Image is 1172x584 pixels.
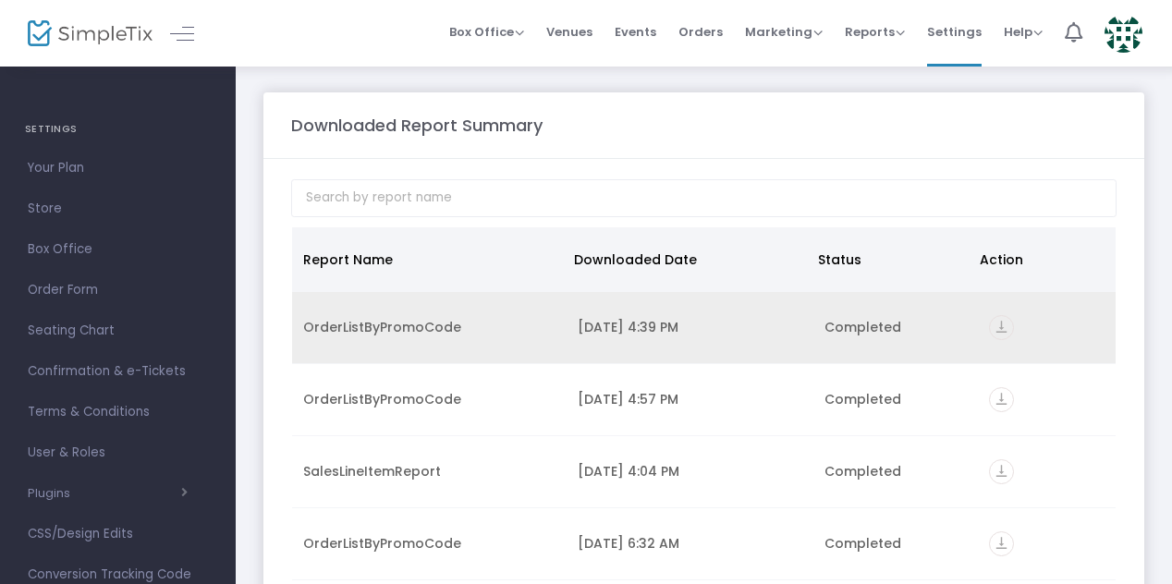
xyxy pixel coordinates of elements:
div: OrderListByPromoCode [303,534,555,553]
m-panel-title: Downloaded Report Summary [291,113,543,138]
button: Plugins [28,486,188,501]
span: CSS/Design Edits [28,522,208,546]
a: vertical_align_bottom [989,465,1014,483]
th: Status [807,227,970,292]
span: User & Roles [28,441,208,465]
i: vertical_align_bottom [989,459,1014,484]
span: Events [615,8,656,55]
div: https://go.SimpleTix.com/85mg8 [989,315,1105,340]
div: 8/11/2025 4:04 PM [578,462,802,481]
div: https://go.SimpleTix.com/vzo01 [989,459,1105,484]
div: SalesLineItemReport [303,462,555,481]
th: Action [969,227,1105,292]
span: Orders [678,8,723,55]
a: vertical_align_bottom [989,393,1014,411]
i: vertical_align_bottom [989,387,1014,412]
th: Downloaded Date [563,227,807,292]
span: Venues [546,8,592,55]
h4: SETTINGS [25,111,211,148]
div: Completed [824,390,967,408]
i: vertical_align_bottom [989,315,1014,340]
span: Order Form [28,278,208,302]
a: vertical_align_bottom [989,321,1014,339]
span: Help [1004,23,1043,41]
span: Marketing [745,23,823,41]
span: Settings [927,8,982,55]
span: Store [28,197,208,221]
span: Your Plan [28,156,208,180]
div: Completed [824,318,967,336]
span: Box Office [28,237,208,262]
span: Confirmation & e-Tickets [28,359,208,383]
div: OrderListByPromoCode [303,390,555,408]
div: Completed [824,534,967,553]
div: 8/11/2025 4:57 PM [578,390,802,408]
div: https://go.SimpleTix.com/q0ksd [989,387,1105,412]
input: Search by report name [291,179,1117,217]
span: Seating Chart [28,319,208,343]
div: 8/11/2025 6:32 AM [578,534,802,553]
div: OrderListByPromoCode [303,318,555,336]
div: 8/20/2025 4:39 PM [578,318,802,336]
span: Reports [845,23,905,41]
a: vertical_align_bottom [989,537,1014,555]
div: Completed [824,462,967,481]
i: vertical_align_bottom [989,531,1014,556]
div: https://go.SimpleTix.com/heu66 [989,531,1105,556]
span: Terms & Conditions [28,400,208,424]
th: Report Name [292,227,563,292]
span: Box Office [449,23,524,41]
